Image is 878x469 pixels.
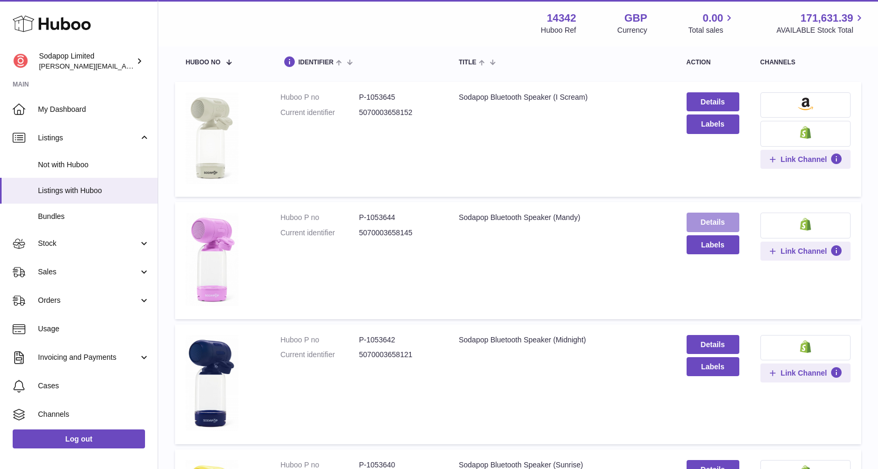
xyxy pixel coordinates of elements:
a: Details [687,92,739,111]
a: Details [687,335,739,354]
button: Labels [687,114,739,133]
span: Stock [38,238,139,248]
strong: GBP [624,11,647,25]
div: action [687,59,739,66]
dd: 5070003658121 [359,350,438,360]
img: Sodapop Bluetooth Speaker (Mandy) [186,213,238,305]
span: 171,631.39 [800,11,853,25]
span: Not with Huboo [38,160,150,170]
span: Sales [38,267,139,277]
img: shopify-small.png [800,126,811,139]
img: Sodapop Bluetooth Speaker (Midnight) [186,335,238,432]
div: channels [760,59,851,66]
dd: P-1053645 [359,92,438,102]
div: Sodapop Limited [39,51,134,71]
div: Sodapop Bluetooth Speaker (I Scream) [459,92,665,102]
span: Channels [38,409,150,419]
span: Total sales [688,25,735,35]
button: Labels [687,235,739,254]
dd: P-1053642 [359,335,438,345]
strong: 14342 [547,11,576,25]
button: Link Channel [760,242,851,261]
div: Sodapop Bluetooth Speaker (Mandy) [459,213,665,223]
dd: P-1053644 [359,213,438,223]
img: Sodapop Bluetooth Speaker (I Scream) [186,92,238,184]
dt: Current identifier [281,108,359,118]
dd: 5070003658145 [359,228,438,238]
dt: Huboo P no [281,335,359,345]
a: 0.00 Total sales [688,11,735,35]
a: Log out [13,429,145,448]
img: shopify-small.png [800,340,811,353]
span: identifier [298,59,334,66]
img: shopify-small.png [800,218,811,231]
span: [PERSON_NAME][EMAIL_ADDRESS][DOMAIN_NAME] [39,62,211,70]
div: Sodapop Bluetooth Speaker (Midnight) [459,335,665,345]
div: Huboo Ref [541,25,576,35]
a: Details [687,213,739,232]
span: Link Channel [780,368,827,378]
span: Listings with Huboo [38,186,150,196]
button: Labels [687,357,739,376]
a: 171,631.39 AVAILABLE Stock Total [776,11,865,35]
span: Link Channel [780,155,827,164]
dd: 5070003658152 [359,108,438,118]
span: Cases [38,381,150,391]
img: amazon-small.png [798,98,813,110]
span: title [459,59,476,66]
span: Listings [38,133,139,143]
span: AVAILABLE Stock Total [776,25,865,35]
dt: Current identifier [281,228,359,238]
span: Orders [38,295,139,305]
div: Currency [618,25,648,35]
span: 0.00 [703,11,723,25]
span: Usage [38,324,150,334]
span: My Dashboard [38,104,150,114]
button: Link Channel [760,363,851,382]
dt: Current identifier [281,350,359,360]
span: Bundles [38,212,150,222]
dt: Huboo P no [281,213,359,223]
span: Huboo no [186,59,220,66]
span: Invoicing and Payments [38,352,139,362]
button: Link Channel [760,150,851,169]
span: Link Channel [780,246,827,256]
img: david@sodapop-audio.co.uk [13,53,28,69]
dt: Huboo P no [281,92,359,102]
